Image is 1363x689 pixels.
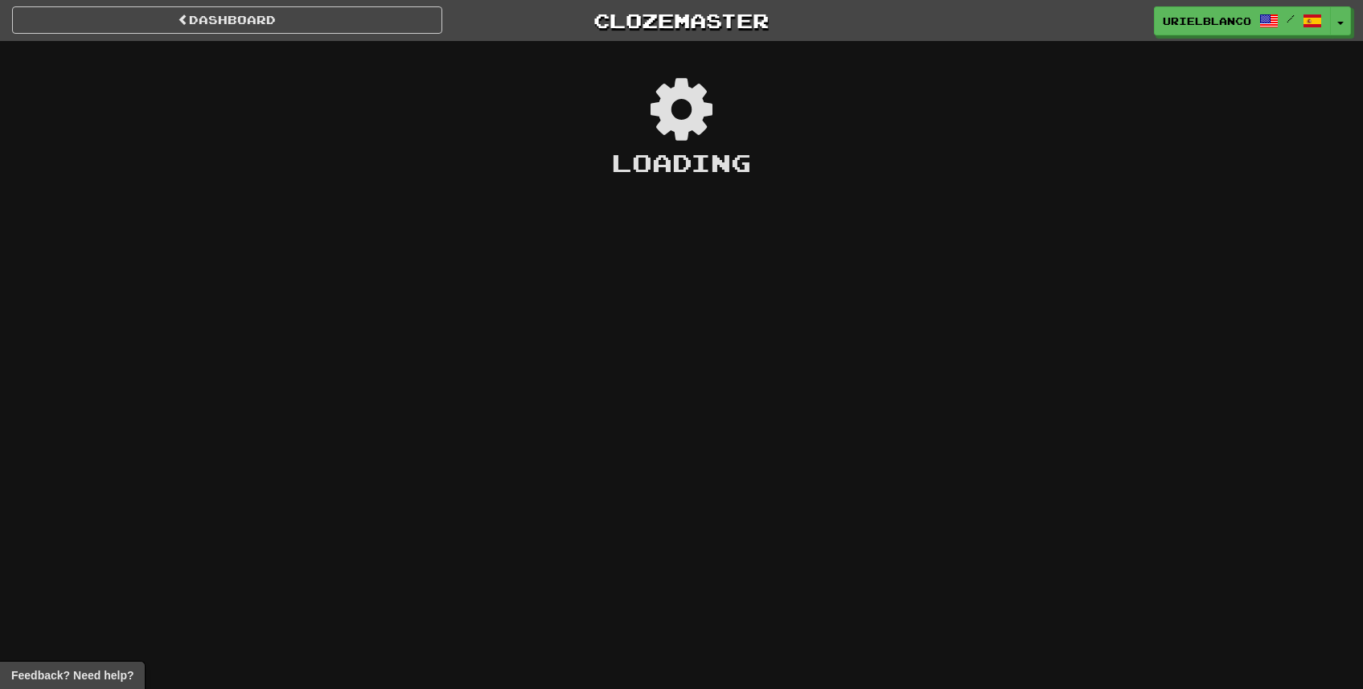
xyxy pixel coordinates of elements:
[1287,13,1295,24] span: /
[12,6,442,34] a: Dashboard
[1163,14,1251,28] span: urielblanco
[11,667,133,683] span: Open feedback widget
[1154,6,1331,35] a: urielblanco /
[466,6,897,35] a: Clozemaster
